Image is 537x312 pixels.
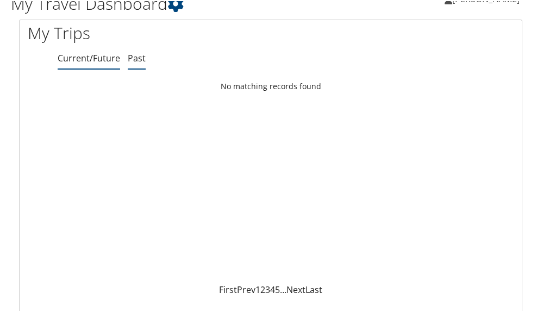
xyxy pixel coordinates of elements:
a: Past [128,51,146,63]
span: … [280,283,286,295]
a: Last [305,283,322,295]
a: First [219,283,237,295]
a: 5 [275,283,280,295]
a: 2 [260,283,265,295]
h1: My Trips [28,21,263,43]
a: 1 [255,283,260,295]
a: Current/Future [58,51,120,63]
a: 3 [265,283,270,295]
a: 4 [270,283,275,295]
a: Next [286,283,305,295]
td: No matching records found [20,76,522,95]
a: Prev [237,283,255,295]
